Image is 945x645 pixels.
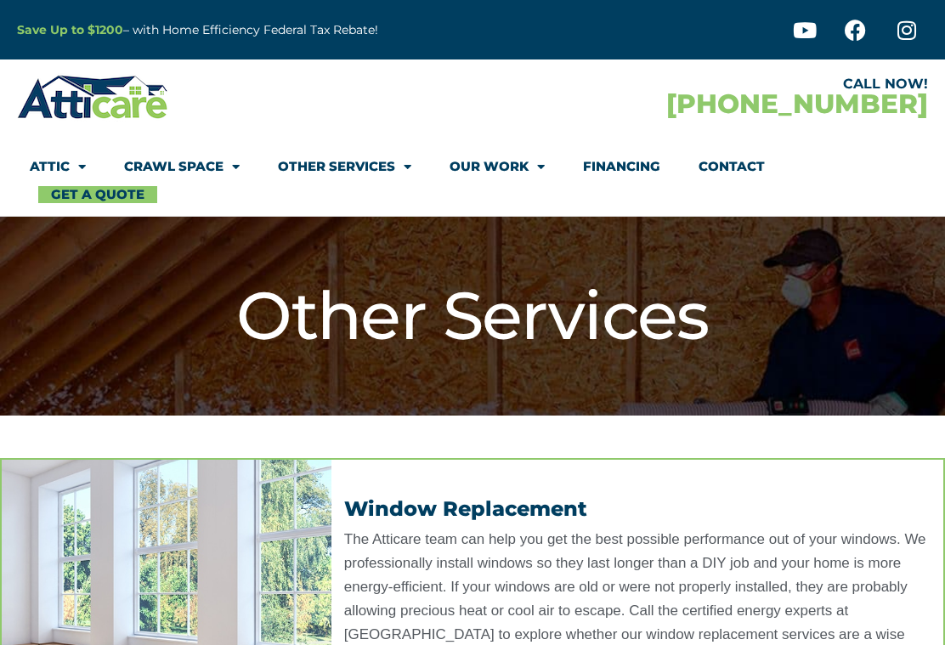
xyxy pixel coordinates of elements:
a: Attic [30,147,86,186]
a: Save Up to $1200 [17,22,123,37]
h1: Other Services [8,276,937,356]
p: – with Home Efficiency Federal Tax Rebate! [17,20,553,40]
a: Crawl Space [124,147,240,186]
div: CALL NOW! [472,77,928,91]
a: Window Replacement [344,496,587,521]
a: Other Services [278,147,411,186]
a: Contact [699,147,765,186]
a: Our Work [450,147,545,186]
a: Financing [583,147,660,186]
nav: Menu [30,147,915,203]
a: Get A Quote [38,186,157,203]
